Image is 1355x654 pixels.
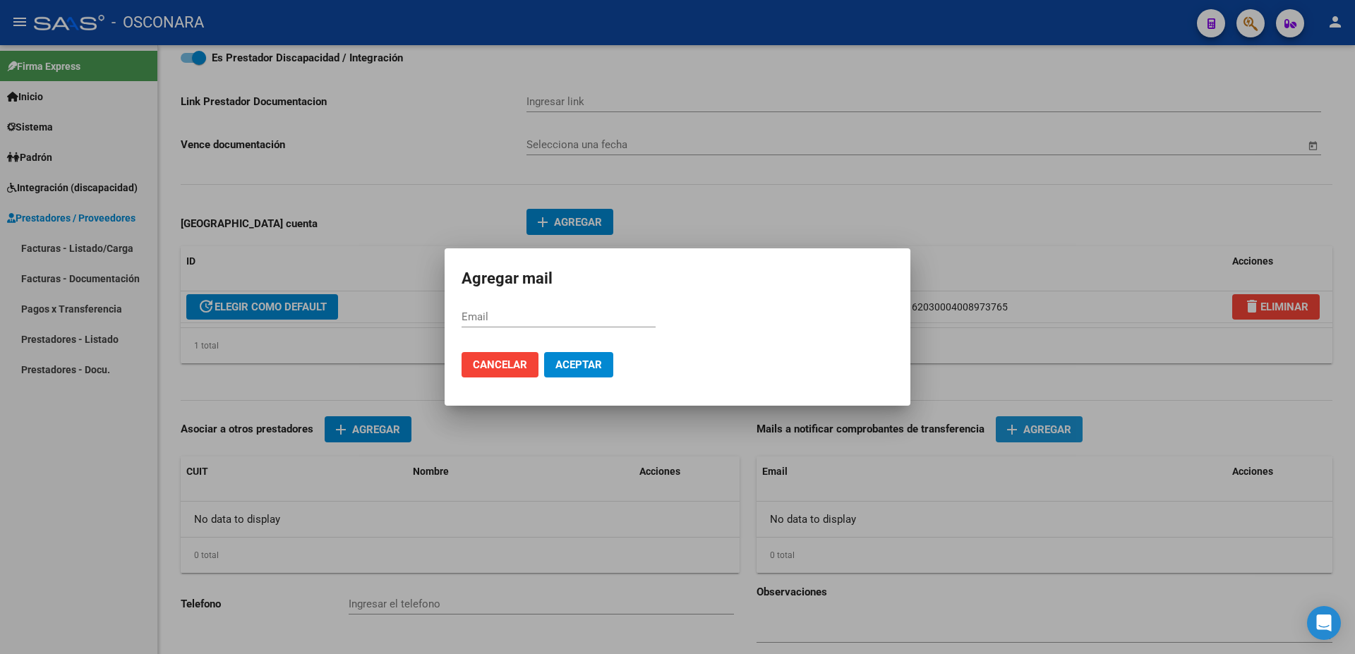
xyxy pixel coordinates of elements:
[1307,606,1341,640] div: Open Intercom Messenger
[473,358,527,371] span: Cancelar
[462,265,893,292] h2: Agregar mail
[555,358,602,371] span: Aceptar
[544,352,613,377] button: Aceptar
[462,352,538,377] button: Cancelar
